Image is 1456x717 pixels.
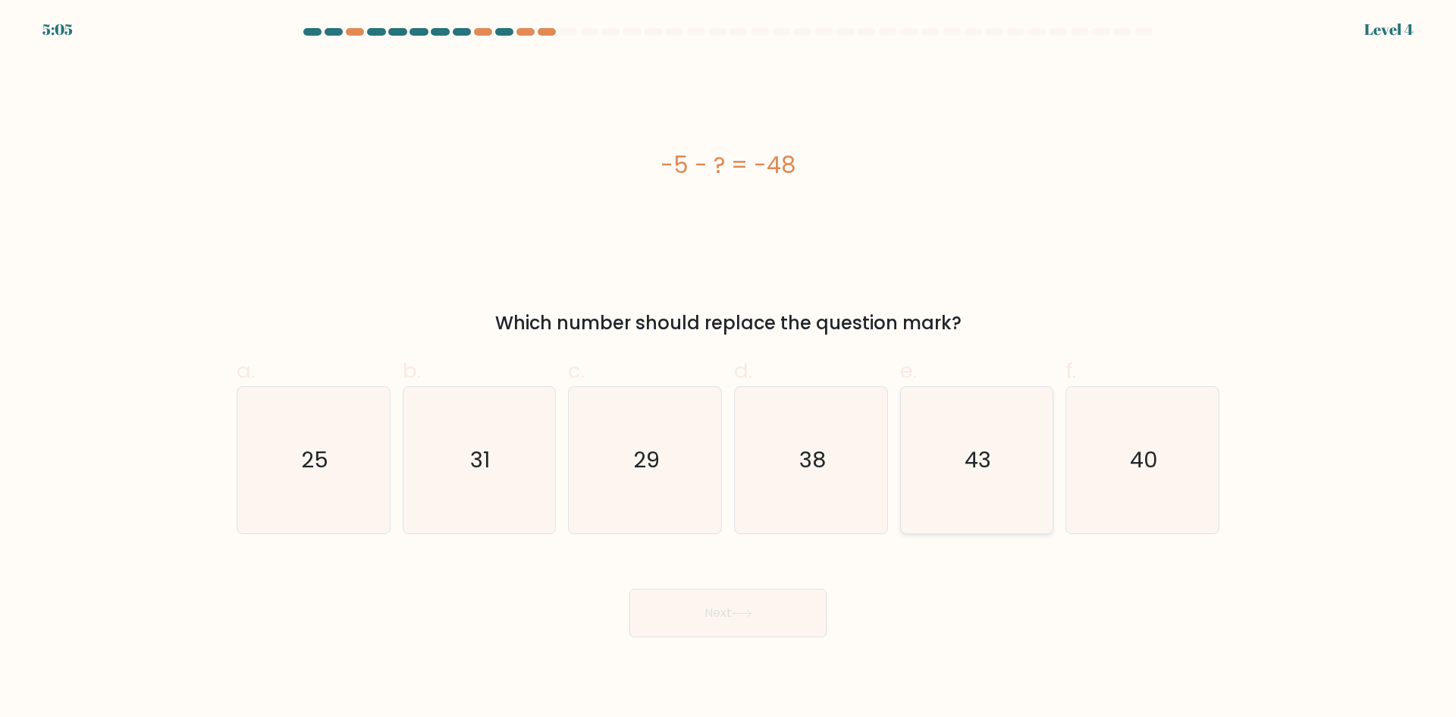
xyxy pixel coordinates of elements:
[301,445,328,475] text: 25
[403,356,421,385] span: b.
[734,356,752,385] span: d.
[965,445,991,475] text: 43
[471,445,491,475] text: 31
[629,589,827,637] button: Next
[42,18,73,41] div: 5:05
[1065,356,1076,385] span: f.
[1364,18,1414,41] div: Level 4
[568,356,585,385] span: c.
[237,356,255,385] span: a.
[799,445,826,475] text: 38
[237,148,1219,182] div: -5 - ? = -48
[900,356,917,385] span: e.
[246,310,1210,337] div: Which number should replace the question mark?
[1130,445,1158,475] text: 40
[633,445,660,475] text: 29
